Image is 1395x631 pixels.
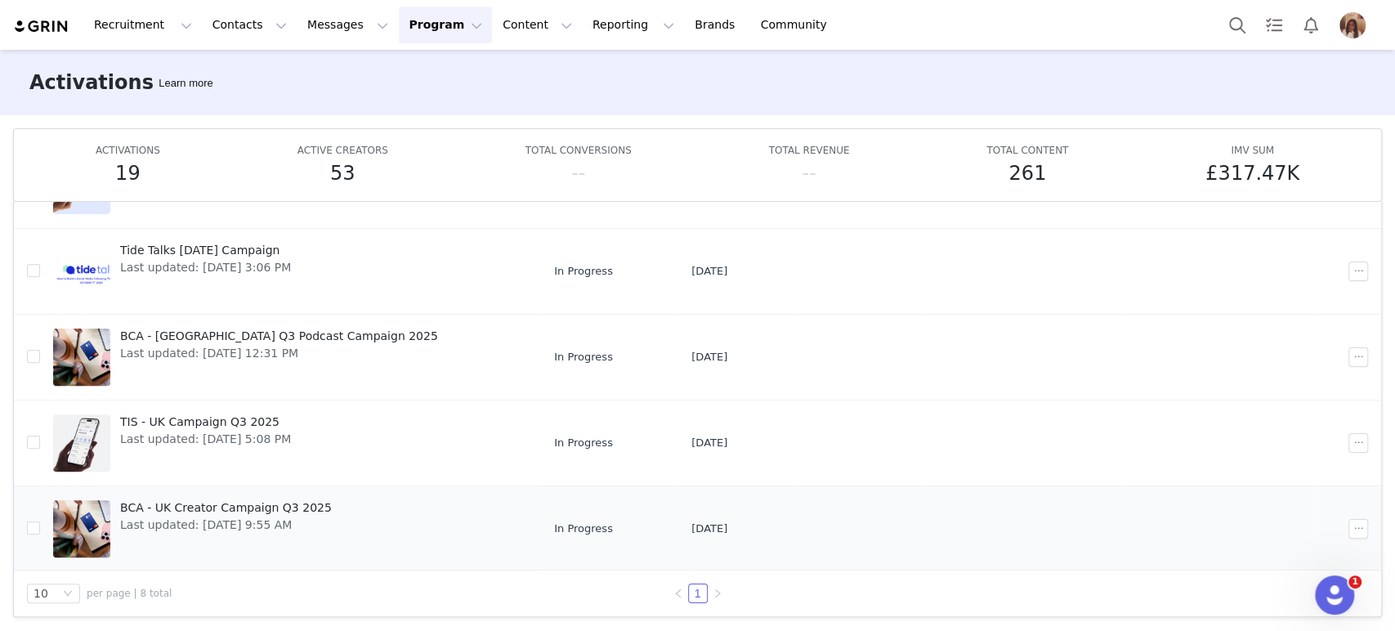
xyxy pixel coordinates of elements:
span: BCA - UK Creator Campaign Q3 2025 [120,499,332,517]
button: Program [399,7,492,43]
iframe: Intercom live chat [1315,575,1354,615]
span: TOTAL CONTENT [986,145,1068,156]
span: TOTAL REVENUE [769,145,850,156]
button: Notifications [1293,7,1329,43]
button: Messages [297,7,398,43]
a: BCA - UK Creator Campaign Q3 2025Last updated: [DATE] 9:55 AM [53,496,528,562]
span: Last updated: [DATE] 12:31 PM [120,345,438,362]
span: ACTIVE CREATORS [297,145,388,156]
span: [DATE] [691,263,727,280]
h5: 53 [330,159,355,188]
span: Last updated: [DATE] 9:55 AM [120,517,332,534]
div: Tooltip anchor [155,75,216,92]
span: per page | 8 total [87,586,172,601]
button: Reporting [583,7,684,43]
a: Brands [685,7,749,43]
span: ACTIVATIONS [96,145,160,156]
button: Profile [1330,12,1382,38]
button: Contacts [203,7,297,43]
a: Community [751,7,844,43]
i: icon: down [63,588,73,600]
span: 1 [1348,575,1361,588]
a: TIS - UK Campaign Q3 2025Last updated: [DATE] 5:08 PM [53,410,528,476]
a: 1 [689,584,707,602]
span: [DATE] [691,435,727,451]
h5: 19 [115,159,141,188]
h3: Activations [29,68,154,97]
span: TIS - UK Campaign Q3 2025 [120,414,291,431]
span: In Progress [554,521,613,537]
i: icon: left [673,588,683,598]
span: Tide Talks [DATE] Campaign [120,242,291,259]
div: 10 [34,584,48,602]
button: Search [1219,7,1255,43]
li: Next Page [708,584,727,603]
span: In Progress [554,435,613,451]
span: BCA - [GEOGRAPHIC_DATA] Q3 Podcast Campaign 2025 [120,328,438,345]
i: icon: right [713,588,722,598]
a: BCA - [GEOGRAPHIC_DATA] Q3 Podcast Campaign 2025Last updated: [DATE] 12:31 PM [53,324,528,390]
img: grin logo [13,19,70,34]
button: Recruitment [84,7,202,43]
a: Tide Talks [DATE] CampaignLast updated: [DATE] 3:06 PM [53,239,528,304]
h5: £317.47K [1205,159,1299,188]
span: [DATE] [691,521,727,537]
img: bff6f5da-c049-4168-bbdf-4e3ee95c1c62.png [1339,12,1366,38]
span: In Progress [554,349,613,365]
span: In Progress [554,263,613,280]
span: [DATE] [691,349,727,365]
h5: -- [571,159,585,188]
span: TOTAL CONVERSIONS [525,145,632,156]
span: IMV SUM [1231,145,1274,156]
span: Last updated: [DATE] 3:06 PM [120,259,291,276]
span: Last updated: [DATE] 5:08 PM [120,431,291,448]
h5: -- [802,159,816,188]
button: Content [493,7,582,43]
li: 1 [688,584,708,603]
h5: 261 [1008,159,1046,188]
li: Previous Page [668,584,688,603]
a: Tasks [1256,7,1292,43]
